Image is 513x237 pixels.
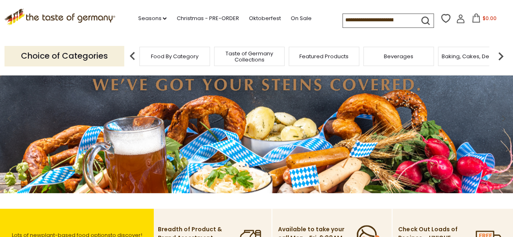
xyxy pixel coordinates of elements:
a: Seasons [138,14,166,23]
a: Christmas - PRE-ORDER [176,14,239,23]
a: Taste of Germany Collections [217,50,282,63]
a: Beverages [384,53,413,59]
p: Choice of Categories [5,46,124,66]
a: Baking, Cakes, Desserts [442,53,505,59]
img: next arrow [492,48,509,64]
img: previous arrow [124,48,141,64]
a: Oktoberfest [249,14,280,23]
a: On Sale [290,14,311,23]
span: $0.00 [482,15,496,22]
button: $0.00 [467,14,502,26]
a: Food By Category [151,53,198,59]
a: Featured Products [299,53,349,59]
